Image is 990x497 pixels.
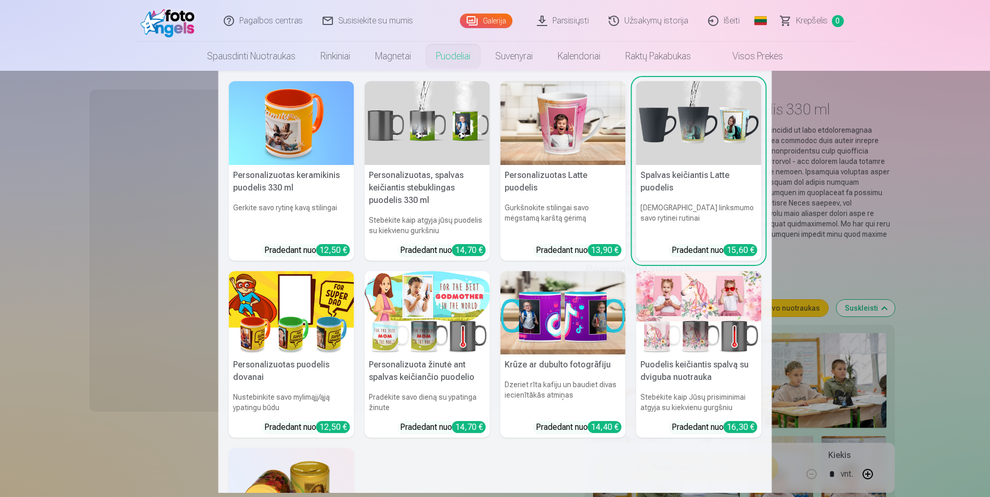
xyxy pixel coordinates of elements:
[316,421,350,433] div: 12,50 €
[672,421,757,434] div: Pradedant nuo
[229,271,354,438] a: Personalizuotas puodelis dovanaiPersonalizuotas puodelis dovanaiNustebinkite savo mylimąjį/ąją yp...
[229,165,354,198] h5: Personalizuotas keramikinis puodelis 330 ml
[264,244,350,257] div: Pradedant nuo
[724,244,757,256] div: 15,60 €
[365,81,490,261] a: Personalizuotas, spalvas keičiantis stebuklingas puodelis 330 mlPersonalizuotas, spalvas keičiant...
[500,198,626,240] h6: Gurkšnokite stilingai savo mėgstamą karštą gėrimą
[636,271,762,438] a: Puodelis keičiantis spalvą su dviguba nuotraukaPuodelis keičiantis spalvą su dviguba nuotraukaSte...
[703,42,795,71] a: Visos prekės
[636,198,762,240] h6: [DEMOGRAPHIC_DATA] linksmumo savo rytinei rutinai
[229,354,354,388] h5: Personalizuotas puodelis dovanai
[636,81,762,261] a: Spalvas keičiantis Latte puodelisSpalvas keičiantis Latte puodelis[DEMOGRAPHIC_DATA] linksmumo sa...
[796,15,828,27] span: Krepšelis
[140,4,200,37] img: /fa2
[500,354,626,375] h5: Krūze ar dubulto fotogrāfiju
[365,165,490,211] h5: Personalizuotas, spalvas keičiantis stebuklingas puodelis 330 ml
[316,244,350,256] div: 12,50 €
[672,244,757,257] div: Pradedant nuo
[400,421,486,434] div: Pradedant nuo
[500,81,626,261] a: Personalizuotas Latte puodelisPersonalizuotas Latte puodelisGurkšnokite stilingai savo mėgstamą k...
[365,354,490,388] h5: Personalizuota žinutė ant spalvas keičiančio puodelio
[483,42,545,71] a: Suvenyrai
[423,42,483,71] a: Puodeliai
[365,388,490,417] h6: Pradėkite savo dieną su ypatinga žinute
[636,388,762,417] h6: Stebėkite kaip Jūsų prisiminimai atgyja su kiekvienu gurgšniu
[500,271,626,355] img: Krūze ar dubulto fotogrāfiju
[363,42,423,71] a: Magnetai
[229,271,354,355] img: Personalizuotas puodelis dovanai
[832,15,844,27] span: 0
[636,81,762,165] img: Spalvas keičiantis Latte puodelis
[588,421,622,433] div: 14,40 €
[636,165,762,198] h5: Spalvas keičiantis Latte puodelis
[500,165,626,198] h5: Personalizuotas Latte puodelis
[724,421,757,433] div: 16,30 €
[400,244,486,257] div: Pradedant nuo
[613,42,703,71] a: Raktų pakabukas
[365,81,490,165] img: Personalizuotas, spalvas keičiantis stebuklingas puodelis 330 ml
[229,388,354,417] h6: Nustebinkite savo mylimąjį/ąją ypatingu būdu
[308,42,363,71] a: Rinkiniai
[500,81,626,165] img: Personalizuotas Latte puodelis
[500,271,626,438] a: Krūze ar dubulto fotogrāfijuKrūze ar dubulto fotogrāfijuDzeriet rīta kafiju un baudiet divas ieci...
[229,81,354,261] a: Personalizuotas keramikinis puodelis 330 ml Personalizuotas keramikinis puodelis 330 mlGerkite sa...
[636,354,762,388] h5: Puodelis keičiantis spalvą su dviguba nuotrauka
[452,421,486,433] div: 14,70 €
[536,244,622,257] div: Pradedant nuo
[365,271,490,355] img: Personalizuota žinutė ant spalvas keičiančio puodelio
[365,211,490,240] h6: Stebėkite kaip atgyja jūsų puodelis su kiekvienu gurkšniu
[460,14,512,28] a: Galerija
[500,375,626,417] h6: Dzeriet rīta kafiju un baudiet divas iecienītākās atmiņas
[365,271,490,438] a: Personalizuota žinutė ant spalvas keičiančio puodelioPersonalizuota žinutė ant spalvas keičiančio...
[229,81,354,165] img: Personalizuotas keramikinis puodelis 330 ml
[452,244,486,256] div: 14,70 €
[229,198,354,240] h6: Gerkite savo rytinę kavą stilingai
[195,42,308,71] a: Spausdinti nuotraukas
[588,244,622,256] div: 13,90 €
[545,42,613,71] a: Kalendoriai
[536,421,622,434] div: Pradedant nuo
[264,421,350,434] div: Pradedant nuo
[636,271,762,355] img: Puodelis keičiantis spalvą su dviguba nuotrauka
